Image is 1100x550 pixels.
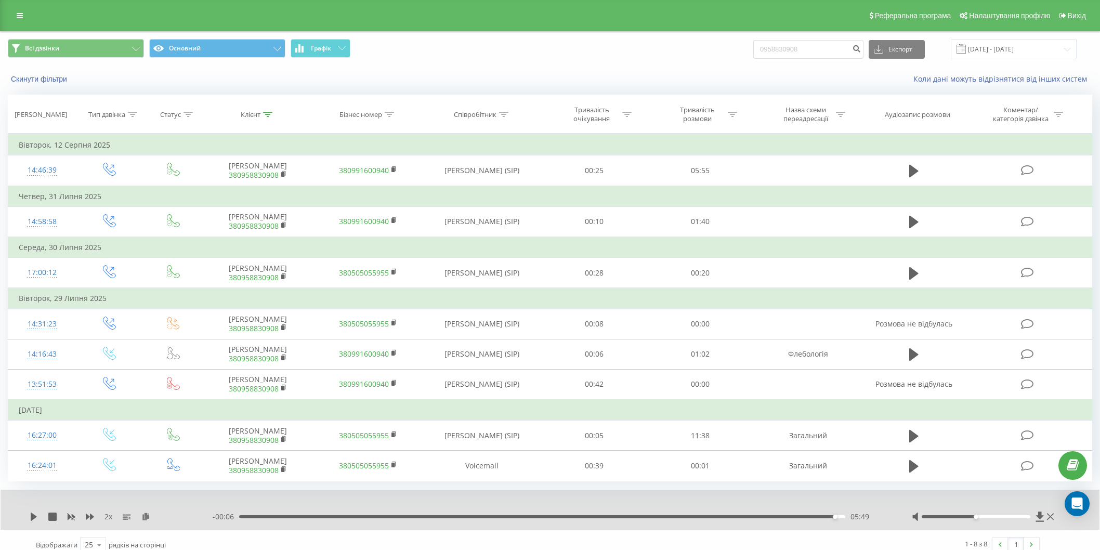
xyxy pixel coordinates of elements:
[833,515,837,519] div: Accessibility label
[454,110,496,119] div: Співробітник
[875,11,951,20] span: Реферальна програма
[647,309,753,339] td: 00:00
[203,309,313,339] td: [PERSON_NAME]
[423,369,541,400] td: [PERSON_NAME] (SIP)
[203,258,313,289] td: [PERSON_NAME]
[339,430,389,440] a: 380505055955
[875,319,952,329] span: Розмова не відбулась
[339,268,389,278] a: 380505055955
[19,425,66,446] div: 16:27:00
[1068,11,1086,20] span: Вихід
[339,216,389,226] a: 380991600940
[8,135,1092,155] td: Вівторок, 12 Серпня 2025
[291,39,350,58] button: Графік
[229,384,279,394] a: 380958830908
[19,212,66,232] div: 14:58:58
[203,155,313,186] td: [PERSON_NAME]
[229,170,279,180] a: 380958830908
[541,421,647,451] td: 00:05
[229,323,279,333] a: 380958830908
[203,339,313,369] td: [PERSON_NAME]
[670,106,725,123] div: Тривалість розмови
[229,221,279,231] a: 380958830908
[229,465,279,475] a: 380958830908
[753,40,863,59] input: Пошук за номером
[541,258,647,289] td: 00:28
[647,206,753,237] td: 01:40
[229,435,279,445] a: 380958830908
[85,540,93,550] div: 25
[19,374,66,395] div: 13:51:53
[564,106,620,123] div: Тривалість очікування
[339,349,389,359] a: 380991600940
[229,272,279,282] a: 380958830908
[19,263,66,283] div: 17:00:12
[778,106,833,123] div: Назва схеми переадресації
[339,165,389,175] a: 380991600940
[241,110,260,119] div: Клієнт
[423,309,541,339] td: [PERSON_NAME] (SIP)
[229,353,279,363] a: 380958830908
[541,369,647,400] td: 00:42
[869,40,925,59] button: Експорт
[15,110,67,119] div: [PERSON_NAME]
[541,206,647,237] td: 00:10
[8,39,144,58] button: Всі дзвінки
[969,11,1050,20] span: Налаштування профілю
[203,451,313,481] td: [PERSON_NAME]
[423,206,541,237] td: [PERSON_NAME] (SIP)
[8,74,72,84] button: Скинути фільтри
[339,379,389,389] a: 380991600940
[753,339,863,369] td: Флебологія
[25,44,59,53] span: Всі дзвінки
[990,106,1051,123] div: Коментар/категорія дзвінка
[541,339,647,369] td: 00:06
[647,369,753,400] td: 00:00
[965,539,987,549] div: 1 - 8 з 8
[423,421,541,451] td: [PERSON_NAME] (SIP)
[203,421,313,451] td: [PERSON_NAME]
[423,258,541,289] td: [PERSON_NAME] (SIP)
[213,512,239,522] span: - 00:06
[850,512,869,522] span: 05:49
[160,110,181,119] div: Статус
[974,515,978,519] div: Accessibility label
[311,45,331,52] span: Графік
[423,155,541,186] td: [PERSON_NAME] (SIP)
[647,155,753,186] td: 05:55
[149,39,285,58] button: Основний
[109,540,166,549] span: рядків на сторінці
[19,160,66,180] div: 14:46:39
[913,74,1092,84] a: Коли дані можуть відрізнятися вiд інших систем
[647,421,753,451] td: 11:38
[88,110,125,119] div: Тип дзвінка
[885,110,950,119] div: Аудіозапис розмови
[339,110,382,119] div: Бізнес номер
[647,451,753,481] td: 00:01
[541,451,647,481] td: 00:39
[8,237,1092,258] td: Середа, 30 Липня 2025
[753,421,863,451] td: Загальний
[1065,491,1090,516] div: Open Intercom Messenger
[8,186,1092,207] td: Четвер, 31 Липня 2025
[753,451,863,481] td: Загальний
[339,319,389,329] a: 380505055955
[203,369,313,400] td: [PERSON_NAME]
[8,400,1092,421] td: [DATE]
[541,155,647,186] td: 00:25
[104,512,112,522] span: 2 x
[19,314,66,334] div: 14:31:23
[8,288,1092,309] td: Вівторок, 29 Липня 2025
[423,339,541,369] td: [PERSON_NAME] (SIP)
[339,461,389,470] a: 380505055955
[647,258,753,289] td: 00:20
[647,339,753,369] td: 01:02
[36,540,77,549] span: Відображати
[423,451,541,481] td: Voicemail
[541,309,647,339] td: 00:08
[19,455,66,476] div: 16:24:01
[875,379,952,389] span: Розмова не відбулась
[203,206,313,237] td: [PERSON_NAME]
[19,344,66,364] div: 14:16:43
